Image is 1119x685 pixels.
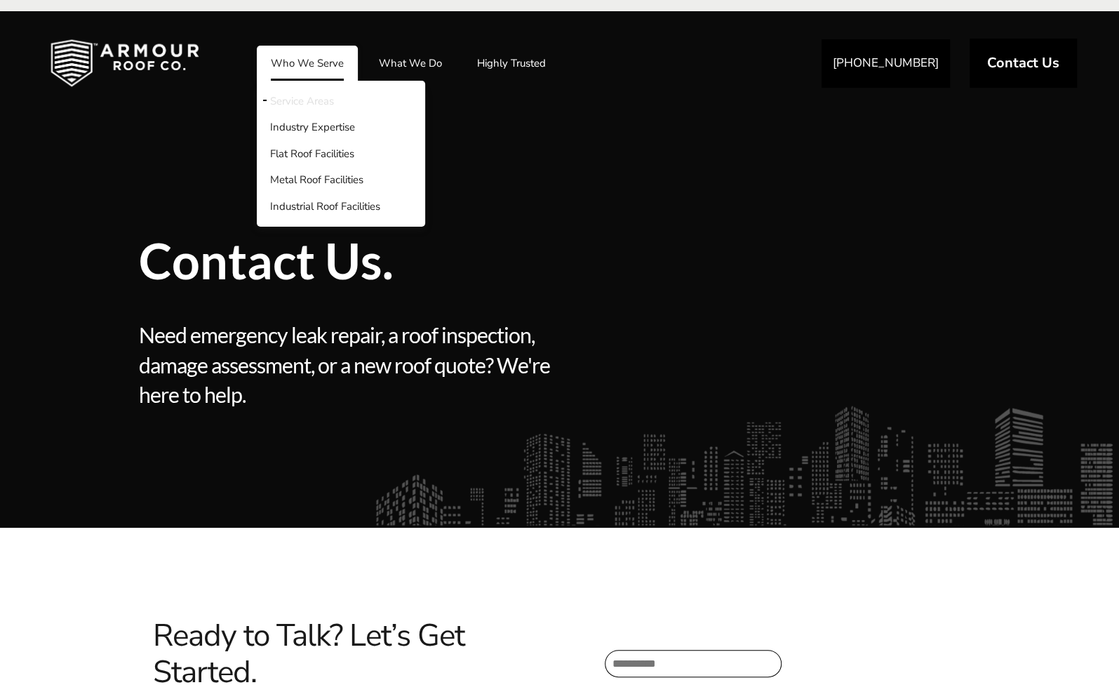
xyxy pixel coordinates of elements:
a: Flat Roof Facilities [257,140,425,167]
span: Contact Us [987,56,1059,70]
a: Service Areas [257,88,425,114]
a: Highly Trusted [463,46,560,81]
a: Who We Serve [257,46,358,81]
a: Metal Roof Facilities [257,167,425,194]
a: What We Do [365,46,456,81]
span: Need emergency leak repair, a roof inspection, damage assessment, or a new roof quote? We're here... [139,320,555,410]
a: Industry Expertise [257,114,425,141]
span: Contact Us. [139,236,763,285]
img: Industrial and Commercial Roofing Company | Armour Roof Co. [28,28,222,98]
a: Industrial Roof Facilities [257,193,425,220]
a: Contact Us [970,39,1077,88]
a: [PHONE_NUMBER] [822,39,950,88]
